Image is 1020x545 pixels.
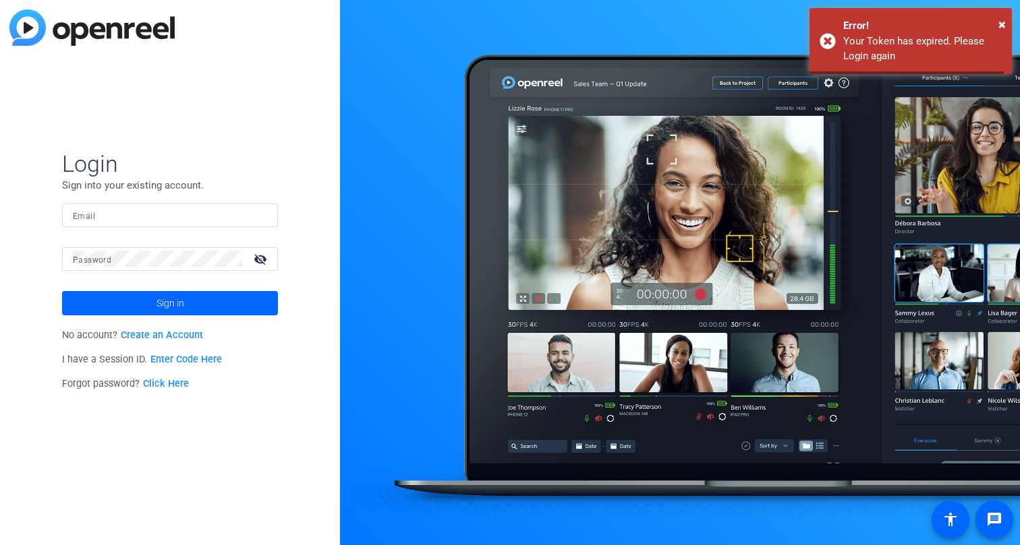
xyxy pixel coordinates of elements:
[121,329,203,341] a: Create an Account
[942,511,959,527] mat-icon: accessibility
[986,511,1002,527] mat-icon: message
[62,291,278,315] button: Sign in
[9,9,175,46] img: blue-gradient.svg
[246,249,278,269] mat-icon: visibility_off
[143,378,189,389] a: Click Here
[62,378,189,389] span: Forgot password?
[73,212,95,221] mat-label: Email
[843,18,1002,34] div: Error!
[150,354,222,365] a: Enter Code Here
[62,329,203,341] span: No account?
[62,354,222,365] span: I have a Session ID.
[998,16,1006,32] span: ×
[62,150,278,178] span: Login
[73,207,267,223] input: Enter Email Address
[62,178,278,193] p: Sign into your existing account.
[998,14,1006,34] button: Close
[157,286,184,320] span: Sign in
[843,34,1002,64] div: Your Token has expired. Please Login again
[73,255,111,265] mat-label: Password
